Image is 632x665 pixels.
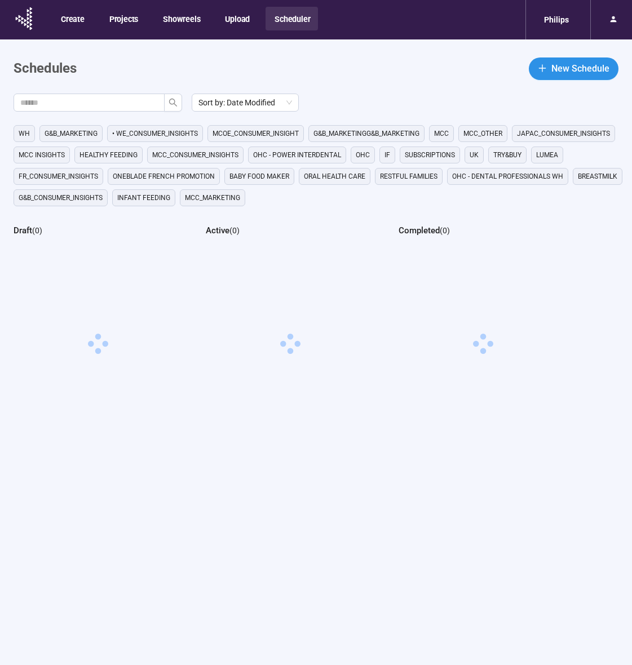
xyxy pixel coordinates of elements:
[14,225,32,236] h2: Draft
[405,149,455,161] span: Subscriptions
[213,128,299,139] span: MCoE_Consumer_Insight
[100,7,146,30] button: Projects
[185,192,240,203] span: MCC_MARKETING
[216,7,258,30] button: Upload
[19,128,30,139] span: WH
[384,149,390,161] span: IF
[253,149,341,161] span: OHC - Power Interdental
[313,128,419,139] span: G&B_MARKETINGG&B_MARKETING
[452,171,563,182] span: OHC - DENTAL PROFESSIONALS WH
[380,171,437,182] span: Restful Families
[399,225,440,236] h2: Completed
[529,57,618,80] button: plusNew Schedule
[470,149,479,161] span: UK
[517,128,610,139] span: JAPAC_CONSUMER_INSIGHTS
[154,7,208,30] button: Showreels
[52,7,92,30] button: Create
[19,192,103,203] span: G&B_CONSUMER_INSIGHTS
[152,149,238,161] span: MCC_CONSUMER_INSIGHTS
[440,226,450,235] span: ( 0 )
[32,226,42,235] span: ( 0 )
[19,149,65,161] span: MCC Insights
[117,192,170,203] span: Infant Feeding
[45,128,98,139] span: G&B_MARKETING
[356,149,370,161] span: OHC
[229,226,240,235] span: ( 0 )
[113,171,215,182] span: OneBlade French Promotion
[266,7,318,30] button: Scheduler
[578,171,617,182] span: Breastmilk
[551,61,609,76] span: New Schedule
[229,171,289,182] span: Baby food maker
[536,149,558,161] span: Lumea
[538,64,547,73] span: plus
[198,94,292,111] span: Sort by: Date Modified
[463,128,502,139] span: MCC_other
[14,58,77,79] h1: Schedules
[537,9,576,30] div: Philips
[19,171,98,182] span: FR_CONSUMER_INSIGHTS
[493,149,521,161] span: TRY&BUY
[434,128,449,139] span: MCC
[112,128,198,139] span: • WE_CONSUMER_INSIGHTS
[79,149,138,161] span: Healthy feeding
[206,225,229,236] h2: Active
[169,98,178,107] span: search
[304,171,365,182] span: Oral Health Care
[164,94,182,112] button: search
